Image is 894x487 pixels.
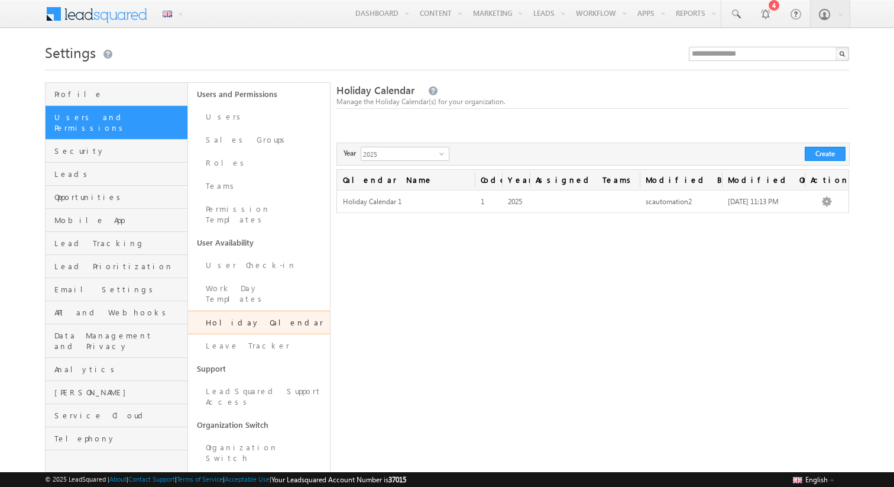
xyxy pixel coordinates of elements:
[343,197,401,206] span: Holiday Calendar 1
[646,197,692,206] span: scautomation2
[54,169,184,179] span: Leads
[341,148,361,159] span: Year
[388,475,406,484] span: 37015
[46,186,187,209] a: Opportunities
[54,330,184,351] span: Data Management and Privacy
[188,436,331,470] a: Organization Switch
[177,475,223,483] a: Terms of Service
[54,307,184,318] span: API and Webhooks
[361,147,439,160] span: 2025
[722,170,805,190] a: Modified On
[188,231,331,254] a: User Availability
[46,163,187,186] a: Leads
[46,140,187,163] a: Security
[46,278,187,301] a: Email Settings
[336,83,414,97] span: Holiday Calendar
[46,427,187,450] a: Telephony
[640,170,723,190] span: Modified By
[46,381,187,404] a: [PERSON_NAME]
[188,277,331,311] a: Work Day Templates
[54,387,184,398] span: [PERSON_NAME]
[530,170,640,190] span: Assigned Teams
[54,89,184,99] span: Profile
[502,170,529,190] a: Year
[439,150,449,157] span: select
[109,475,127,483] a: About
[54,410,184,421] span: Service Cloud
[54,261,184,272] span: Lead Prioritization
[225,475,270,483] a: Acceptable Use
[475,170,502,190] span: Code
[45,43,96,62] span: Settings
[54,433,184,444] span: Telephony
[188,357,331,380] a: Support
[188,151,331,175] a: Roles
[188,254,331,277] a: User Check-in
[188,83,331,105] a: Users and Permissions
[790,472,837,486] button: English
[728,197,779,206] span: [DATE] 11:13 PM
[805,170,848,190] span: Actions
[46,301,187,324] a: API and Webhooks
[46,106,187,140] a: Users and Permissions
[46,404,187,427] a: Service Cloud
[188,414,331,436] a: Organization Switch
[337,170,475,190] a: Calendar Name
[46,324,187,358] a: Data Management and Privacy
[54,238,184,249] span: Lead Tracking
[46,232,187,255] a: Lead Tracking
[481,197,484,206] span: 1
[508,197,522,206] span: 2025
[805,475,828,484] span: English
[54,112,184,133] span: Users and Permissions
[188,334,331,357] a: Leave Tracker
[54,284,184,295] span: Email Settings
[54,364,184,375] span: Analytics
[54,215,184,225] span: Mobile App
[188,175,331,198] a: Teams
[46,255,187,278] a: Lead Prioritization
[54,192,184,202] span: Opportunities
[336,96,849,107] div: Manage the Holiday Calendar(s) for your organization.
[188,311,331,334] a: Holiday Calendar
[805,147,846,161] button: Create
[188,198,331,231] a: Permission Templates
[188,128,331,151] a: Sales Groups
[45,474,406,485] span: © 2025 LeadSquared | | | | |
[188,380,331,414] a: LeadSquared Support Access
[128,475,175,483] a: Contact Support
[46,83,187,106] a: Profile
[188,105,331,128] a: Users
[46,358,187,381] a: Analytics
[271,475,406,484] span: Your Leadsquared Account Number is
[54,146,184,156] span: Security
[46,209,187,232] a: Mobile App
